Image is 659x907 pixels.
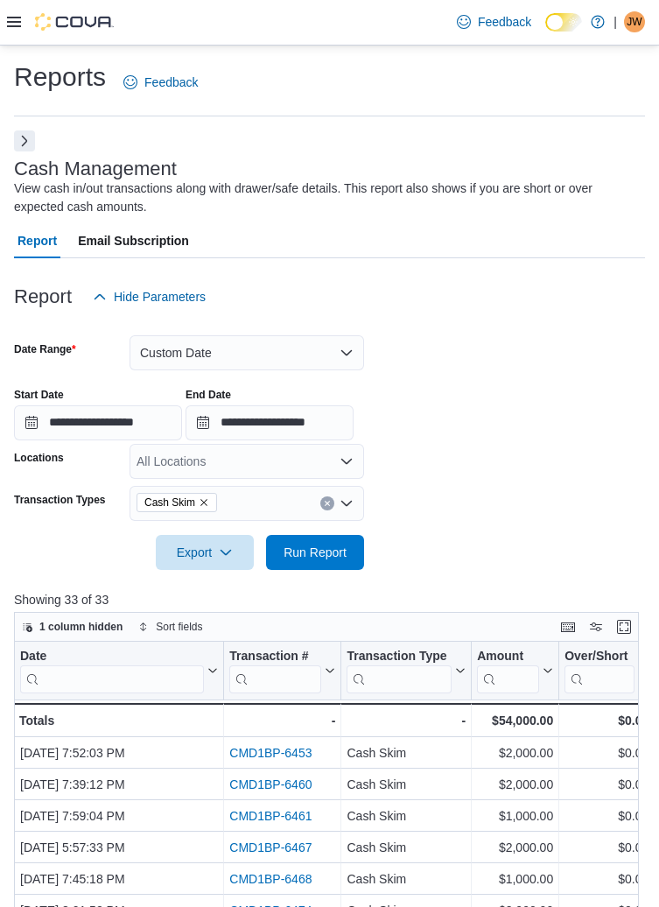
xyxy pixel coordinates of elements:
button: Clear input [320,496,334,510]
div: $0.00 [564,774,648,795]
span: JW [627,11,641,32]
button: Transaction Type [347,648,466,693]
button: Open list of options [340,496,354,510]
div: $2,000.00 [477,774,553,795]
span: Feedback [478,13,531,31]
div: Cash Skim [347,742,466,763]
span: Cash Skim [137,493,217,512]
div: [DATE] 7:59:04 PM [20,805,218,826]
span: Feedback [144,74,198,91]
button: Sort fields [131,616,209,637]
input: Press the down key to open a popover containing a calendar. [14,405,182,440]
button: 1 column hidden [15,616,130,637]
span: Report [18,223,57,258]
a: CMD1BP-6467 [229,840,312,854]
p: | [613,11,617,32]
a: CMD1BP-6461 [229,809,312,823]
button: Keyboard shortcuts [557,616,578,637]
button: Run Report [266,535,364,570]
div: Over/Short [564,648,634,693]
div: Transaction # URL [229,648,321,693]
h1: Reports [14,60,106,95]
div: [DATE] 7:39:12 PM [20,774,218,795]
input: Dark Mode [545,13,582,32]
div: Cash Skim [347,805,466,826]
button: Display options [585,616,606,637]
a: Feedback [116,65,205,100]
div: Amount [477,648,539,664]
div: $1,000.00 [477,868,553,889]
div: $0.00 [564,837,648,858]
button: Export [156,535,254,570]
button: Over/Short [564,648,648,693]
div: $0.00 [564,868,648,889]
button: Custom Date [130,335,364,370]
img: Cova [35,13,114,31]
p: Showing 33 of 33 [14,591,645,608]
label: End Date [186,388,231,402]
div: $2,000.00 [477,742,553,763]
div: $1,000.00 [477,805,553,826]
button: Hide Parameters [86,279,213,314]
div: $2,000.00 [477,837,553,858]
div: - [229,710,335,731]
label: Start Date [14,388,64,402]
span: Email Subscription [78,223,189,258]
button: Remove Cash Skim from selection in this group [199,497,209,508]
div: Joe Wojciechowski [624,11,645,32]
span: Run Report [284,544,347,561]
label: Date Range [14,342,76,356]
label: Transaction Types [14,493,105,507]
div: - [347,710,466,731]
div: $0.00 [564,710,648,731]
a: CMD1BP-6468 [229,872,312,886]
h3: Cash Management [14,158,177,179]
div: Cash Skim [347,837,466,858]
div: [DATE] 5:57:33 PM [20,837,218,858]
div: Transaction Type [347,648,452,693]
label: Locations [14,451,64,465]
button: Transaction # [229,648,335,693]
div: Date [20,648,204,693]
div: $54,000.00 [477,710,553,731]
div: Transaction Type [347,648,452,664]
a: CMD1BP-6460 [229,777,312,791]
div: Cash Skim [347,868,466,889]
div: Date [20,648,204,664]
div: $0.00 [564,805,648,826]
div: Totals [19,710,218,731]
div: $0.00 [564,742,648,763]
span: Hide Parameters [114,288,206,306]
span: Sort fields [156,620,202,634]
button: Enter fullscreen [613,616,634,637]
input: Press the down key to open a popover containing a calendar. [186,405,354,440]
h3: Report [14,286,72,307]
div: [DATE] 7:52:03 PM [20,742,218,763]
div: Cash Skim [347,774,466,795]
a: CMD1BP-6453 [229,746,312,760]
span: Export [166,535,243,570]
button: Amount [477,648,553,693]
div: [DATE] 7:45:18 PM [20,868,218,889]
span: Cash Skim [144,494,195,511]
button: Date [20,648,218,693]
button: Open list of options [340,454,354,468]
div: Amount [477,648,539,693]
div: View cash in/out transactions along with drawer/safe details. This report also shows if you are s... [14,179,636,216]
div: Transaction # [229,648,321,664]
a: Feedback [450,4,538,39]
button: Next [14,130,35,151]
div: Over/Short [564,648,634,664]
span: 1 column hidden [39,620,123,634]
